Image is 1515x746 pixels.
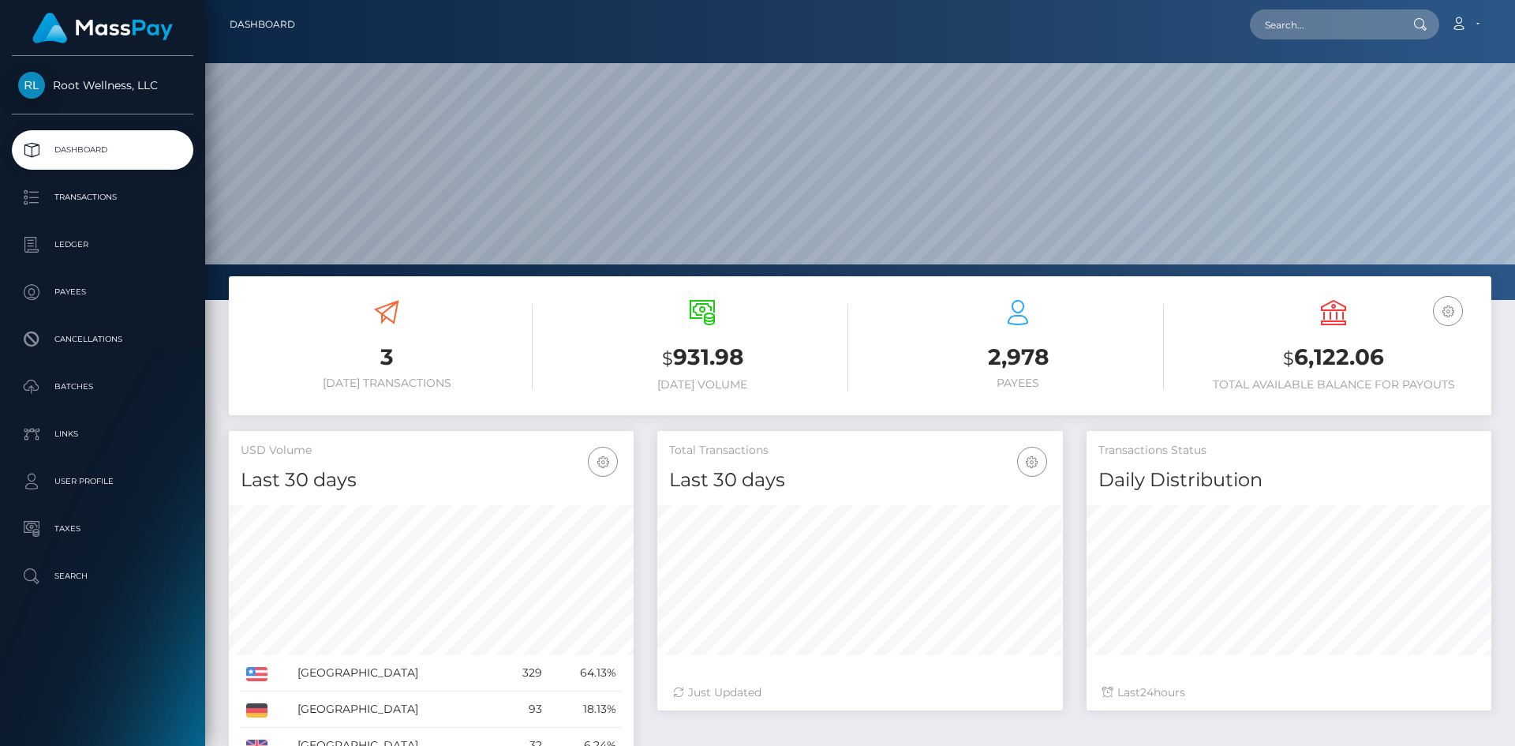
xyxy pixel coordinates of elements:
td: [GEOGRAPHIC_DATA] [292,655,499,692]
td: 64.13% [548,655,622,692]
p: Links [18,422,187,446]
span: 24 [1140,685,1154,699]
td: 93 [499,692,547,728]
p: Taxes [18,517,187,541]
span: Root Wellness, LLC [12,78,193,92]
a: Dashboard [12,130,193,170]
h4: Last 30 days [241,467,622,494]
a: Transactions [12,178,193,217]
img: DE.png [246,703,267,718]
p: Batches [18,375,187,399]
td: 329 [499,655,547,692]
a: Dashboard [230,8,295,41]
h5: Total Transactions [669,443,1050,459]
a: Taxes [12,509,193,549]
p: User Profile [18,470,187,493]
p: Cancellations [18,328,187,351]
input: Search... [1250,9,1398,39]
p: Search [18,564,187,588]
p: Dashboard [18,138,187,162]
h4: Last 30 days [669,467,1050,494]
h6: [DATE] Volume [556,378,848,392]
img: MassPay Logo [32,13,173,43]
td: 18.13% [548,692,622,728]
h6: [DATE] Transactions [241,377,533,390]
img: Root Wellness, LLC [18,72,45,99]
h5: Transactions Status [1098,443,1479,459]
a: Batches [12,367,193,407]
a: Ledger [12,225,193,264]
a: User Profile [12,462,193,501]
h5: USD Volume [241,443,622,459]
h4: Daily Distribution [1098,467,1479,494]
small: $ [1283,347,1294,369]
td: [GEOGRAPHIC_DATA] [292,692,499,728]
h6: Total Available Balance for Payouts [1188,378,1479,392]
a: Cancellations [12,320,193,359]
h3: 3 [241,342,533,373]
a: Payees [12,272,193,312]
img: US.png [246,667,267,681]
p: Transactions [18,186,187,209]
h3: 931.98 [556,342,848,374]
p: Ledger [18,233,187,257]
h6: Payees [872,377,1164,390]
h3: 6,122.06 [1188,342,1479,374]
div: Just Updated [673,684,1046,701]
p: Payees [18,280,187,304]
small: $ [662,347,673,369]
div: Last hours [1102,684,1476,701]
a: Links [12,414,193,454]
h3: 2,978 [872,342,1164,373]
a: Search [12,557,193,596]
